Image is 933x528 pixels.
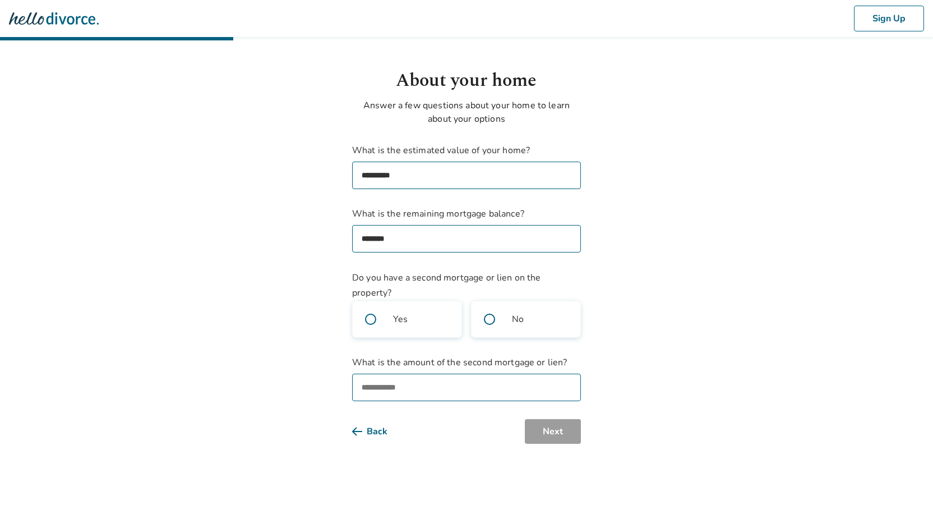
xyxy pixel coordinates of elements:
span: No [512,313,524,326]
button: Sign Up [854,6,924,31]
span: Yes [393,313,408,326]
h1: About your home [352,67,581,94]
button: Next [525,419,581,444]
img: Hello Divorce Logo [9,7,99,30]
iframe: Chat Widget [877,474,933,528]
input: What is the estimated value of your home? [352,162,581,189]
span: What is the estimated value of your home? [352,144,581,157]
span: What is the amount of the second mortgage or lien? [352,356,581,369]
span: What is the remaining mortgage balance? [352,207,581,221]
span: Do you have a second mortgage or lien on the property? [352,272,541,299]
input: What is the amount of the second mortgage or lien? [352,374,581,401]
input: What is the remaining mortgage balance? [352,225,581,252]
button: Back [352,419,405,444]
p: Answer a few questions about your home to learn about your options [352,99,581,126]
